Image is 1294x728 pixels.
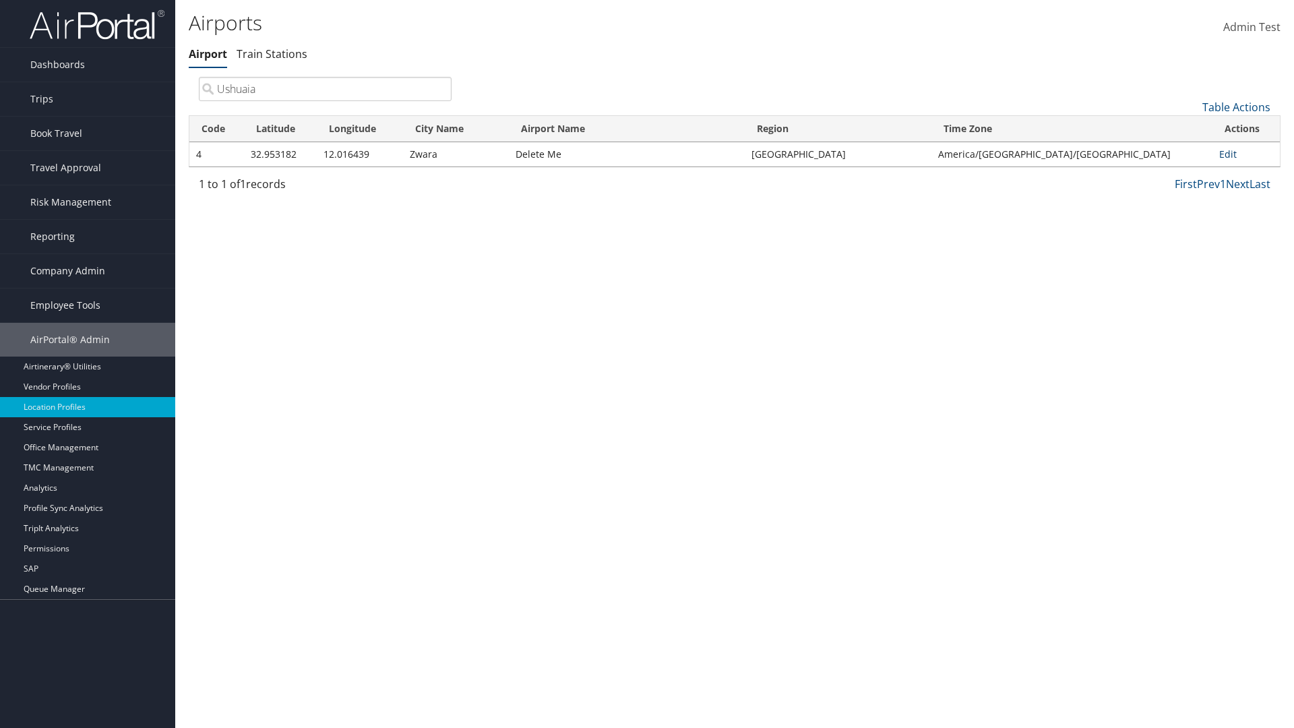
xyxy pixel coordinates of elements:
span: Trips [30,82,53,116]
td: Zwara [403,142,509,166]
td: 32.953182 [244,142,317,166]
a: Airport [189,47,227,61]
a: 1 [1220,177,1226,191]
th: Region: activate to sort column ascending [745,116,931,142]
span: Employee Tools [30,289,100,322]
span: Travel Approval [30,151,101,185]
a: First [1175,177,1197,191]
a: Edit [1219,148,1237,160]
span: Dashboards [30,48,85,82]
th: Actions [1212,116,1280,142]
a: Admin Test [1223,7,1281,49]
a: Last [1250,177,1270,191]
span: Risk Management [30,185,111,219]
th: Latitude: activate to sort column descending [244,116,317,142]
span: Reporting [30,220,75,253]
h1: Airports [189,9,917,37]
th: Code: activate to sort column ascending [189,116,244,142]
a: Train Stations [237,47,307,61]
th: Time Zone: activate to sort column ascending [931,116,1212,142]
a: Next [1226,177,1250,191]
span: Book Travel [30,117,82,150]
a: Prev [1197,177,1220,191]
span: Admin Test [1223,20,1281,34]
td: 12.016439 [317,142,403,166]
span: Company Admin [30,254,105,288]
div: 1 to 1 of records [199,176,452,199]
th: City Name: activate to sort column ascending [403,116,509,142]
td: 4 [189,142,244,166]
input: Search [199,77,452,101]
span: AirPortal® Admin [30,323,110,357]
td: [GEOGRAPHIC_DATA] [745,142,931,166]
span: 1 [240,177,246,191]
th: Airport Name: activate to sort column ascending [509,116,745,142]
a: Table Actions [1202,100,1270,115]
td: America/[GEOGRAPHIC_DATA]/[GEOGRAPHIC_DATA] [931,142,1212,166]
img: airportal-logo.png [30,9,164,40]
td: Delete Me [509,142,745,166]
th: Longitude: activate to sort column ascending [317,116,403,142]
